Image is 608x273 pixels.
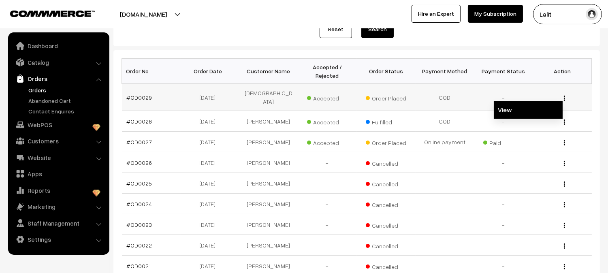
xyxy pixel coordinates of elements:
[533,59,592,84] th: Action
[181,59,239,84] th: Order Date
[564,96,565,101] img: Menu
[366,260,406,271] span: Cancelled
[10,134,107,148] a: Customers
[239,235,298,256] td: [PERSON_NAME]
[239,132,298,152] td: [PERSON_NAME]
[181,111,239,132] td: [DATE]
[366,198,406,209] span: Cancelled
[10,199,107,214] a: Marketing
[181,214,239,235] td: [DATE]
[239,214,298,235] td: [PERSON_NAME]
[564,264,565,269] img: Menu
[412,5,461,23] a: Hire an Expert
[127,262,151,269] a: #OD0021
[181,152,239,173] td: [DATE]
[181,132,239,152] td: [DATE]
[416,132,474,152] td: Online payment
[533,4,602,24] button: Lalit
[416,111,474,132] td: COD
[474,111,533,132] td: -
[181,173,239,194] td: [DATE]
[416,84,474,111] td: COD
[10,8,81,18] a: COMMMERCE
[474,173,533,194] td: -
[564,140,565,145] img: Menu
[361,20,394,38] button: Search
[320,20,352,38] a: Reset
[298,173,357,194] td: -
[10,117,107,132] a: WebPOS
[298,59,357,84] th: Accepted / Rejected
[474,152,533,173] td: -
[127,94,152,101] a: #OD0029
[298,235,357,256] td: -
[10,166,107,181] a: Apps
[127,118,152,125] a: #OD0028
[10,38,107,53] a: Dashboard
[127,139,152,145] a: #OD0027
[26,86,107,94] a: Orders
[298,214,357,235] td: -
[366,219,406,230] span: Cancelled
[181,84,239,111] td: [DATE]
[474,235,533,256] td: -
[474,214,533,235] td: -
[366,136,406,147] span: Order Placed
[366,240,406,250] span: Cancelled
[10,216,107,230] a: Staff Management
[564,223,565,228] img: Menu
[564,119,565,125] img: Menu
[181,235,239,256] td: [DATE]
[298,194,357,214] td: -
[366,92,406,102] span: Order Placed
[122,59,181,84] th: Order No
[239,152,298,173] td: [PERSON_NAME]
[239,84,298,111] td: [DEMOGRAPHIC_DATA]
[483,136,524,147] span: Paid
[10,232,107,247] a: Settings
[127,200,152,207] a: #OD0024
[307,92,348,102] span: Accepted
[127,242,152,249] a: #OD0022
[357,59,416,84] th: Order Status
[127,180,152,187] a: #OD0025
[468,5,523,23] a: My Subscription
[239,194,298,214] td: [PERSON_NAME]
[564,161,565,166] img: Menu
[474,194,533,214] td: -
[494,101,563,119] a: View
[239,59,298,84] th: Customer Name
[366,116,406,126] span: Fulfilled
[10,150,107,165] a: Website
[26,96,107,105] a: Abandoned Cart
[307,116,348,126] span: Accepted
[474,84,533,111] td: -
[474,59,533,84] th: Payment Status
[10,183,107,198] a: Reports
[127,159,152,166] a: #OD0026
[26,107,107,115] a: Contact Enquires
[10,55,107,70] a: Catalog
[564,181,565,187] img: Menu
[127,221,152,228] a: #OD0023
[239,173,298,194] td: [PERSON_NAME]
[564,202,565,207] img: Menu
[10,71,107,86] a: Orders
[181,194,239,214] td: [DATE]
[586,8,598,20] img: user
[10,11,95,17] img: COMMMERCE
[239,111,298,132] td: [PERSON_NAME]
[416,59,474,84] th: Payment Method
[298,152,357,173] td: -
[564,243,565,249] img: Menu
[366,178,406,188] span: Cancelled
[366,157,406,168] span: Cancelled
[307,136,348,147] span: Accepted
[92,4,195,24] button: [DOMAIN_NAME]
